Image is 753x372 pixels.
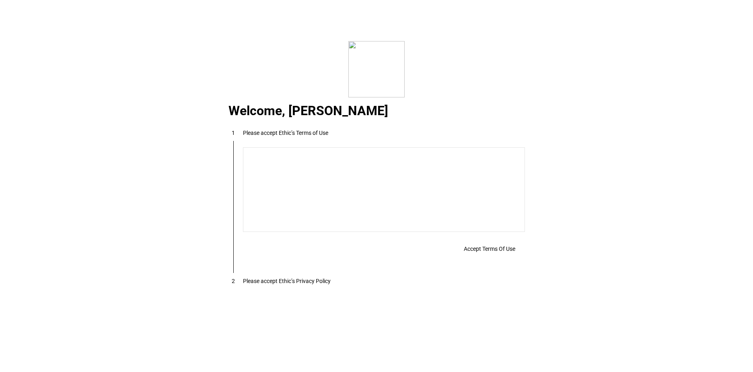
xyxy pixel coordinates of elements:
[219,107,535,116] div: Welcome, [PERSON_NAME]
[243,130,328,136] div: Please accept Ethic’s Terms of Use
[232,278,235,284] span: 2
[348,41,405,97] img: corporate.svg
[243,278,331,284] div: Please accept Ethic’s Privacy Policy
[232,130,235,136] span: 1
